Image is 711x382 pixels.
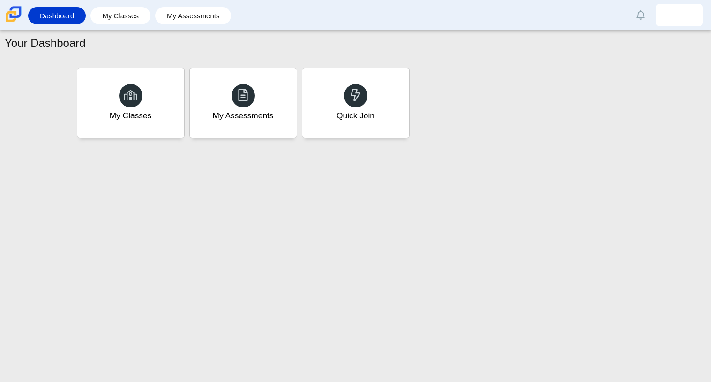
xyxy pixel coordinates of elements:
[4,17,23,25] a: Carmen School of Science & Technology
[302,68,410,138] a: Quick Join
[110,110,152,122] div: My Classes
[4,4,23,24] img: Carmen School of Science & Technology
[630,5,651,25] a: Alerts
[672,8,687,23] img: maria.flamencoorte.xehDfe
[160,7,227,24] a: My Assessments
[5,35,86,51] h1: Your Dashboard
[77,68,185,138] a: My Classes
[213,110,274,122] div: My Assessments
[337,110,374,122] div: Quick Join
[33,7,81,24] a: Dashboard
[95,7,146,24] a: My Classes
[656,4,703,26] a: maria.flamencoorte.xehDfe
[189,68,297,138] a: My Assessments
